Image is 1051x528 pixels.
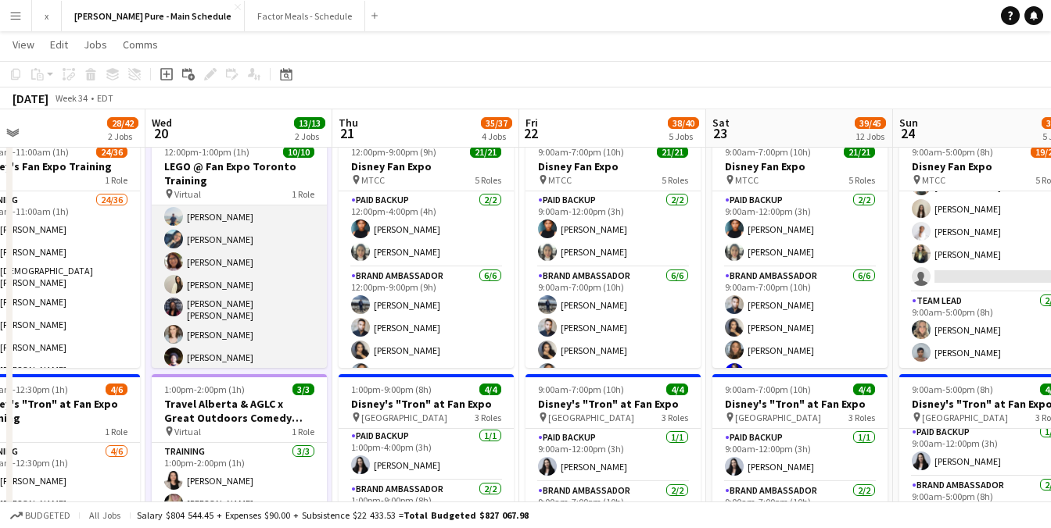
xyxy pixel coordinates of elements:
div: [DATE] [13,91,48,106]
span: View [13,37,34,52]
span: MTCC [548,174,572,186]
span: Sun [899,116,918,130]
span: 1 Role [292,426,314,437]
button: x [32,1,62,31]
app-job-card: 9:00am-7:00pm (10h)21/21Disney Fan Expo MTCC5 RolesPaid Backup2/29:00am-12:00pm (3h)[PERSON_NAME]... [525,137,701,368]
h3: Travel Alberta & AGLC x Great Outdoors Comedy Festival Training [152,397,327,425]
app-card-role: Brand Ambassador6/69:00am-7:00pm (10h)[PERSON_NAME][PERSON_NAME][PERSON_NAME][PERSON_NAME] [525,267,701,433]
span: Comms [123,37,158,52]
h3: Disney Fan Expo [525,159,701,173]
span: 5 Roles [662,174,688,186]
div: 4 Jobs [482,130,511,142]
span: Thu [339,116,358,130]
span: [GEOGRAPHIC_DATA] [361,412,447,423]
span: 22 [523,124,538,142]
span: 9:00am-5:00pm (8h) [912,146,993,158]
app-card-role: [PERSON_NAME][PERSON_NAME][PERSON_NAME][PERSON_NAME][PERSON_NAME][PERSON_NAME][PERSON_NAME][PERSO... [152,111,327,373]
span: Total Budgeted $827 067.98 [404,509,529,521]
button: [PERSON_NAME] Pure - Main Schedule [62,1,245,31]
span: 9:00am-7:00pm (10h) [725,146,811,158]
span: Virtual [174,426,201,437]
span: Edit [50,37,68,52]
span: 1 Role [105,174,127,186]
app-card-role: Paid Backup1/19:00am-12:00pm (3h)[PERSON_NAME] [712,429,888,482]
a: Comms [117,34,164,55]
span: 21/21 [844,146,875,158]
h3: Disney's "Tron" at Fan Expo [712,397,888,411]
span: 35/37 [481,117,512,129]
span: 21/21 [470,146,501,158]
span: 28/42 [107,117,138,129]
span: 39/45 [855,117,886,129]
span: 9:00am-5:00pm (8h) [912,384,993,395]
span: 4/4 [666,384,688,395]
span: 1:00pm-9:00pm (8h) [351,384,432,395]
span: 4/4 [479,384,501,395]
h3: LEGO @ Fan Expo Toronto Training [152,159,327,187]
span: [GEOGRAPHIC_DATA] [922,412,1008,423]
h3: Disney's "Tron" at Fan Expo [339,397,514,411]
span: 3 Roles [848,412,875,423]
span: 9:00am-7:00pm (10h) [538,146,624,158]
h3: Disney Fan Expo [712,159,888,173]
span: 21 [336,124,358,142]
span: Virtual [174,188,201,200]
div: 5 Jobs [669,130,698,142]
app-card-role: Brand Ambassador6/69:00am-7:00pm (10h)[PERSON_NAME][PERSON_NAME][PERSON_NAME][PERSON_NAME] [712,267,888,433]
span: 21/21 [657,146,688,158]
a: Jobs [77,34,113,55]
span: 1:00pm-2:00pm (1h) [164,384,245,395]
app-card-role: Paid Backup1/11:00pm-4:00pm (3h)[PERSON_NAME] [339,427,514,480]
span: 5 Roles [475,174,501,186]
span: 12:00pm-1:00pm (1h) [164,146,249,158]
span: 12:00pm-9:00pm (9h) [351,146,436,158]
div: 2 Jobs [295,130,325,142]
span: MTCC [361,174,385,186]
span: MTCC [735,174,759,186]
span: 20 [149,124,172,142]
a: View [6,34,41,55]
div: EDT [97,92,113,104]
span: 13/13 [294,117,325,129]
span: Week 34 [52,92,91,104]
span: Jobs [84,37,107,52]
div: 9:00am-7:00pm (10h)21/21Disney Fan Expo MTCC5 RolesPaid Backup2/29:00am-12:00pm (3h)[PERSON_NAME]... [712,137,888,368]
app-card-role: Paid Backup2/29:00am-12:00pm (3h)[PERSON_NAME][PERSON_NAME] [525,191,701,267]
span: [GEOGRAPHIC_DATA] [548,412,634,423]
span: 9:00am-7:00pm (10h) [538,384,624,395]
span: 1 Role [105,426,127,437]
span: 3 Roles [475,412,501,423]
span: 5 Roles [848,174,875,186]
span: Sat [712,116,730,130]
span: 1 Role [292,188,314,200]
span: Fri [525,116,538,130]
div: 2 Jobs [108,130,138,142]
h3: Disney's "Tron" at Fan Expo [525,397,701,411]
h3: Disney Fan Expo [339,159,514,173]
app-card-role: Brand Ambassador6/612:00pm-9:00pm (9h)[PERSON_NAME][PERSON_NAME][PERSON_NAME][PERSON_NAME] [339,267,514,433]
span: 23 [710,124,730,142]
span: [GEOGRAPHIC_DATA] [735,412,821,423]
span: 10/10 [283,146,314,158]
app-card-role: Paid Backup1/19:00am-12:00pm (3h)[PERSON_NAME] [525,429,701,482]
button: Factor Meals - Schedule [245,1,365,31]
span: All jobs [86,509,124,521]
div: Salary $804 544.45 + Expenses $90.00 + Subsistence $22 433.53 = [137,509,529,521]
span: Budgeted [25,510,70,521]
span: 3 Roles [662,412,688,423]
a: Edit [44,34,74,55]
app-card-role: Paid Backup2/29:00am-12:00pm (3h)[PERSON_NAME][PERSON_NAME] [712,191,888,267]
span: 4/6 [106,384,127,395]
span: Wed [152,116,172,130]
span: 9:00am-7:00pm (10h) [725,384,811,395]
span: 24 [897,124,918,142]
div: 12 Jobs [856,130,885,142]
app-job-card: 12:00pm-9:00pm (9h)21/21Disney Fan Expo MTCC5 RolesPaid Backup2/212:00pm-4:00pm (4h)[PERSON_NAME]... [339,137,514,368]
app-job-card: 12:00pm-1:00pm (1h)10/10LEGO @ Fan Expo Toronto Training Virtual1 Role[PERSON_NAME][PERSON_NAME][... [152,137,327,368]
span: 4/4 [853,384,875,395]
span: 3/3 [292,384,314,395]
span: 24/36 [96,146,127,158]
